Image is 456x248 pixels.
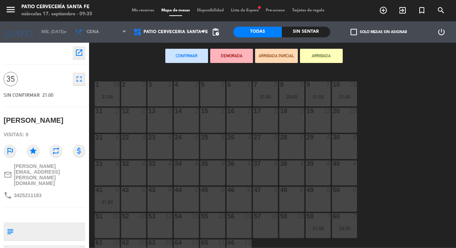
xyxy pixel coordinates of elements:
[244,213,252,220] div: 10
[148,108,149,114] div: 13
[247,134,252,141] div: 4
[195,81,199,88] div: 2
[148,134,149,141] div: 23
[227,134,228,141] div: 26
[221,134,225,141] div: 4
[113,81,120,88] div: 38
[139,213,146,220] div: 10
[148,160,149,167] div: 33
[326,187,331,193] div: 6
[306,81,307,88] div: 9
[332,226,357,231] div: 20:30
[306,226,331,231] div: 21:00
[195,134,199,141] div: 4
[300,187,304,193] div: 6
[274,81,278,88] div: 2
[4,170,12,179] i: mail_outline
[300,108,304,114] div: 2
[165,239,172,246] div: 20
[4,128,85,141] div: Visitas: 0
[353,160,357,167] div: 4
[218,213,225,220] div: 10
[192,239,199,246] div: 15
[115,108,120,114] div: 2
[300,134,304,141] div: 4
[300,160,304,167] div: 4
[142,81,146,88] div: 2
[353,134,357,141] div: 4
[398,6,407,15] i: exit_to_app
[351,29,407,35] label: Solo mesas sin asignar
[257,5,261,10] span: fiber_manual_record
[144,30,208,35] span: Patio Cervecería Santa Fe
[148,213,149,220] div: 53
[221,81,225,88] div: 2
[274,108,278,114] div: 2
[75,48,83,57] i: open_in_new
[5,4,16,15] i: menu
[148,187,149,193] div: 43
[244,239,252,246] div: 12
[14,192,42,198] span: 3425211183
[87,30,99,35] span: Cena
[113,213,120,220] div: 10
[350,81,357,88] div: 25
[148,239,149,246] div: 63
[6,227,14,235] i: subject
[50,144,62,157] i: repeat
[165,213,172,220] div: 10
[21,4,92,11] div: Patio Cervecería Santa Fe
[332,94,357,99] div: 21:00
[221,187,225,193] div: 6
[142,187,146,193] div: 6
[14,163,85,186] span: [PERSON_NAME][EMAIL_ADDRESS][PERSON_NAME][DOMAIN_NAME]
[326,134,331,141] div: 4
[279,94,304,99] div: 20:00
[353,213,357,220] div: 7
[326,81,331,88] div: 2
[350,108,357,114] div: 23
[95,94,120,99] div: 21:00
[306,108,307,114] div: 19
[115,134,120,141] div: 4
[323,108,331,114] div: 23
[274,134,278,141] div: 4
[227,187,228,193] div: 46
[113,239,120,246] div: 20
[227,108,228,114] div: 16
[4,115,63,126] div: [PERSON_NAME]
[142,160,146,167] div: 4
[306,187,307,193] div: 49
[227,160,228,167] div: 36
[168,160,172,167] div: 4
[262,9,289,12] span: Pre-acceso
[379,6,388,15] i: add_circle_outline
[4,72,18,86] span: 35
[75,75,83,83] i: fullscreen
[227,213,228,220] div: 56
[61,28,69,36] i: arrow_drop_down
